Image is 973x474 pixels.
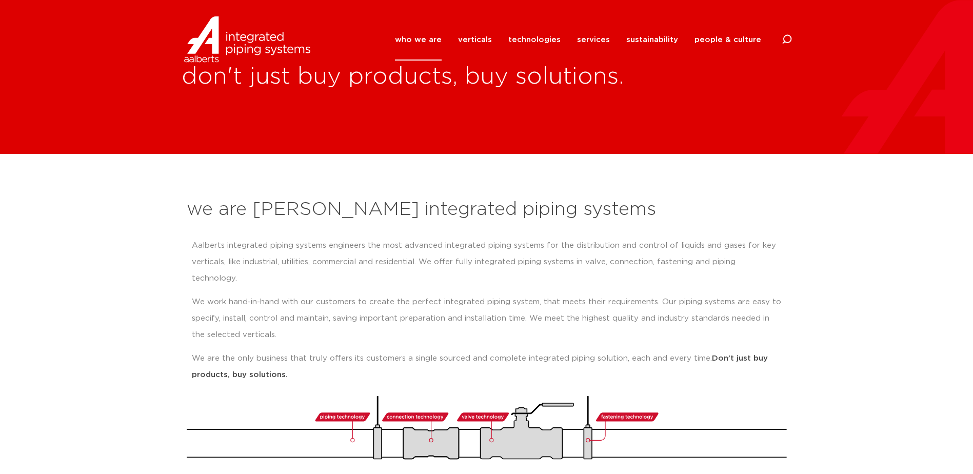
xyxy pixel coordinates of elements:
[187,197,787,222] h2: we are [PERSON_NAME] integrated piping systems
[458,19,492,61] a: verticals
[626,19,678,61] a: sustainability
[192,294,782,343] p: We work hand-in-hand with our customers to create the perfect integrated piping system, that meet...
[192,238,782,287] p: Aalberts integrated piping systems engineers the most advanced integrated piping systems for the ...
[395,19,442,61] a: who we are
[508,19,561,61] a: technologies
[395,19,761,61] nav: Menu
[694,19,761,61] a: people & culture
[192,350,782,383] p: We are the only business that truly offers its customers a single sourced and complete integrated...
[577,19,610,61] a: services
